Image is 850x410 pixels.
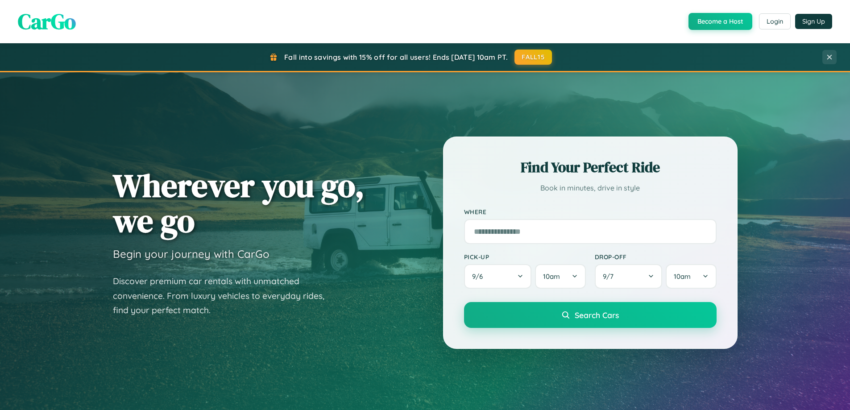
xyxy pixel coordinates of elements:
[472,272,487,281] span: 9 / 6
[18,7,76,36] span: CarGo
[535,264,585,289] button: 10am
[113,168,365,238] h1: Wherever you go, we go
[284,53,508,62] span: Fall into savings with 15% off for all users! Ends [DATE] 10am PT.
[464,264,532,289] button: 9/6
[514,50,552,65] button: FALL15
[666,264,716,289] button: 10am
[603,272,618,281] span: 9 / 7
[543,272,560,281] span: 10am
[575,310,619,320] span: Search Cars
[464,182,717,195] p: Book in minutes, drive in style
[464,302,717,328] button: Search Cars
[595,264,663,289] button: 9/7
[464,157,717,177] h2: Find Your Perfect Ride
[113,247,270,261] h3: Begin your journey with CarGo
[795,14,832,29] button: Sign Up
[759,13,791,29] button: Login
[674,272,691,281] span: 10am
[595,253,717,261] label: Drop-off
[464,253,586,261] label: Pick-up
[113,274,336,318] p: Discover premium car rentals with unmatched convenience. From luxury vehicles to everyday rides, ...
[688,13,752,30] button: Become a Host
[464,208,717,215] label: Where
